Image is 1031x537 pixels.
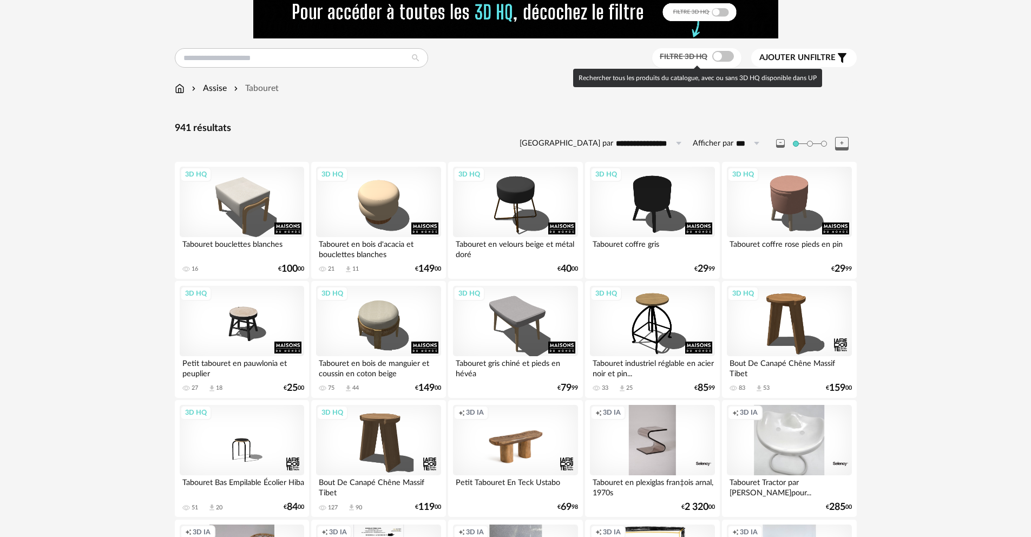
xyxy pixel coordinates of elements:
[829,384,845,392] span: 159
[603,408,621,417] span: 3D IA
[453,475,577,497] div: Petit Tabouret En Teck Ustabo
[557,265,578,273] div: € 00
[448,400,582,517] a: Creation icon 3D IA Petit Tabouret En Teck Ustabo €6998
[740,528,758,536] span: 3D IA
[466,408,484,417] span: 3D IA
[311,162,445,279] a: 3D HQ Tabouret en bois d'acacia et bouclettes blanches 21 Download icon 11 €14900
[685,503,708,511] span: 2 320
[175,400,309,517] a: 3D HQ Tabouret Bas Empilable Écolier Hiba 51 Download icon 20 €8400
[590,167,622,181] div: 3D HQ
[453,356,577,378] div: Tabouret gris chiné et pieds en hévéa
[759,54,810,62] span: Ajouter un
[418,265,435,273] span: 149
[618,384,626,392] span: Download icon
[561,503,572,511] span: 69
[826,503,852,511] div: € 00
[453,237,577,259] div: Tabouret en velours beige et métal doré
[727,286,759,300] div: 3D HQ
[284,384,304,392] div: € 00
[321,528,328,536] span: Creation icon
[727,237,851,259] div: Tabouret coffre rose pieds en pin
[311,400,445,517] a: 3D HQ Bout De Canapé Chêne Massif Tibet 127 Download icon 90 €11900
[590,237,714,259] div: Tabouret coffre gris
[281,265,298,273] span: 100
[448,162,582,279] a: 3D HQ Tabouret en velours beige et métal doré €4000
[740,408,758,417] span: 3D IA
[585,281,719,398] a: 3D HQ Tabouret industriel réglable en acier noir et pin... 33 Download icon 25 €8599
[763,384,770,392] div: 53
[193,528,211,536] span: 3D IA
[826,384,852,392] div: € 00
[557,384,578,392] div: € 99
[356,504,362,512] div: 90
[836,51,849,64] span: Filter icon
[722,400,856,517] a: Creation icon 3D IA Tabouret Tractor par [PERSON_NAME]pour... €28500
[829,503,845,511] span: 285
[603,528,621,536] span: 3D IA
[418,503,435,511] span: 119
[602,384,608,392] div: 33
[329,528,347,536] span: 3D IA
[316,475,441,497] div: Bout De Canapé Chêne Massif Tibet
[458,408,465,417] span: Creation icon
[317,286,348,300] div: 3D HQ
[698,265,708,273] span: 29
[626,384,633,392] div: 25
[694,384,715,392] div: € 99
[732,408,739,417] span: Creation icon
[216,504,222,512] div: 20
[278,265,304,273] div: € 00
[595,408,602,417] span: Creation icon
[722,281,856,398] a: 3D HQ Bout De Canapé Chêne Massif Tibet 83 Download icon 53 €15900
[698,384,708,392] span: 85
[352,265,359,273] div: 11
[185,528,192,536] span: Creation icon
[287,384,298,392] span: 25
[287,503,298,511] span: 84
[454,286,485,300] div: 3D HQ
[175,162,309,279] a: 3D HQ Tabouret bouclettes blanches 16 €10000
[180,356,304,378] div: Petit tabouret en pauwlonia et peuplier
[557,503,578,511] div: € 98
[727,167,759,181] div: 3D HQ
[520,139,613,149] label: [GEOGRAPHIC_DATA] par
[344,265,352,273] span: Download icon
[835,265,845,273] span: 29
[180,167,212,181] div: 3D HQ
[175,281,309,398] a: 3D HQ Petit tabouret en pauwlonia et peuplier 27 Download icon 18 €2500
[189,82,227,95] div: Assise
[681,503,715,511] div: € 00
[448,281,582,398] a: 3D HQ Tabouret gris chiné et pieds en hévéa €7999
[192,384,198,392] div: 27
[316,356,441,378] div: Tabouret en bois de manguier et coussin en coton beige
[317,405,348,420] div: 3D HQ
[590,356,714,378] div: Tabouret industriel réglable en acier noir et pin...
[660,53,707,61] span: Filtre 3D HQ
[180,286,212,300] div: 3D HQ
[284,503,304,511] div: € 00
[208,503,216,512] span: Download icon
[415,384,441,392] div: € 00
[590,286,622,300] div: 3D HQ
[311,281,445,398] a: 3D HQ Tabouret en bois de manguier et coussin en coton beige 75 Download icon 44 €14900
[722,162,856,279] a: 3D HQ Tabouret coffre rose pieds en pin €2999
[831,265,852,273] div: € 99
[595,528,602,536] span: Creation icon
[180,475,304,497] div: Tabouret Bas Empilable Écolier Hiba
[727,475,851,497] div: Tabouret Tractor par [PERSON_NAME]pour...
[585,162,719,279] a: 3D HQ Tabouret coffre gris €2999
[175,122,857,135] div: 941 résultats
[415,503,441,511] div: € 00
[180,405,212,420] div: 3D HQ
[216,384,222,392] div: 18
[751,49,857,67] button: Ajouter unfiltre Filter icon
[454,167,485,181] div: 3D HQ
[180,237,304,259] div: Tabouret bouclettes blanches
[732,528,739,536] span: Creation icon
[561,265,572,273] span: 40
[316,237,441,259] div: Tabouret en bois d'acacia et bouclettes blanches
[344,384,352,392] span: Download icon
[328,384,334,392] div: 75
[317,167,348,181] div: 3D HQ
[458,528,465,536] span: Creation icon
